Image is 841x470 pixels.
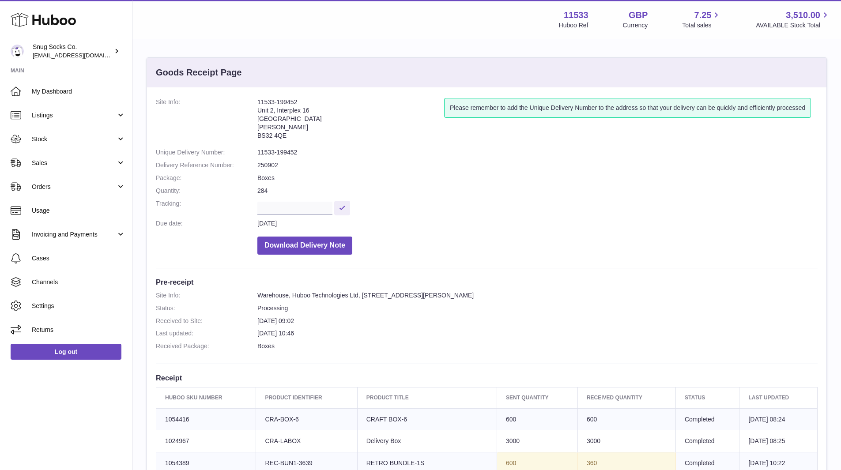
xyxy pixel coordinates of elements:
dt: Tracking: [156,199,257,215]
span: AVAILABLE Stock Total [756,21,830,30]
dt: Status: [156,304,257,312]
span: 3,510.00 [786,9,820,21]
span: Total sales [682,21,721,30]
strong: 11533 [564,9,588,21]
div: Currency [623,21,648,30]
h3: Receipt [156,373,818,383]
span: Invoicing and Payments [32,230,116,239]
dd: Processing [257,304,818,312]
span: Settings [32,302,125,310]
span: Cases [32,254,125,263]
dd: 284 [257,187,818,195]
span: My Dashboard [32,87,125,96]
td: 600 [577,408,675,430]
dd: 11533-199452 [257,148,818,157]
td: [DATE] 08:24 [739,408,818,430]
div: Please remember to add the Unique Delivery Number to the address so that your delivery can be qui... [444,98,811,118]
h3: Pre-receipt [156,277,818,287]
td: 1024967 [156,430,256,452]
div: Snug Socks Co. [33,43,112,60]
span: Stock [32,135,116,143]
strong: GBP [629,9,648,21]
td: Delivery Box [357,430,497,452]
th: Received Quantity [577,387,675,408]
td: CRAFT BOX-6 [357,408,497,430]
a: Log out [11,344,121,360]
th: Huboo SKU Number [156,387,256,408]
span: [EMAIL_ADDRESS][DOMAIN_NAME] [33,52,130,59]
td: 3000 [577,430,675,452]
dd: Boxes [257,174,818,182]
span: Usage [32,207,125,215]
dt: Site Info: [156,291,257,300]
span: Listings [32,111,116,120]
dt: Received Package: [156,342,257,350]
dd: Warehouse, Huboo Technologies Ltd, [STREET_ADDRESS][PERSON_NAME] [257,291,818,300]
dd: [DATE] [257,219,818,228]
dt: Quantity: [156,187,257,195]
dt: Received to Site: [156,317,257,325]
a: 3,510.00 AVAILABLE Stock Total [756,9,830,30]
dt: Package: [156,174,257,182]
dt: Site Info: [156,98,257,144]
th: Last updated [739,387,818,408]
th: Sent Quantity [497,387,577,408]
span: Channels [32,278,125,286]
th: Product title [357,387,497,408]
dt: Last updated: [156,329,257,338]
td: CRA-BOX-6 [256,408,357,430]
img: info@snugsocks.co.uk [11,45,24,58]
dd: [DATE] 10:46 [257,329,818,338]
h3: Goods Receipt Page [156,67,242,79]
a: 7.25 Total sales [682,9,721,30]
dd: [DATE] 09:02 [257,317,818,325]
td: CRA-LABOX [256,430,357,452]
dd: Boxes [257,342,818,350]
span: Returns [32,326,125,334]
dt: Delivery Reference Number: [156,161,257,169]
span: Orders [32,183,116,191]
td: 600 [497,408,577,430]
dt: Due date: [156,219,257,228]
dt: Unique Delivery Number: [156,148,257,157]
td: [DATE] 08:25 [739,430,818,452]
td: 3000 [497,430,577,452]
td: Completed [675,408,739,430]
th: Product Identifier [256,387,357,408]
div: Huboo Ref [559,21,588,30]
button: Download Delivery Note [257,237,352,255]
th: Status [675,387,739,408]
span: 7.25 [694,9,712,21]
td: Completed [675,430,739,452]
address: 11533-199452 Unit 2, Interplex 16 [GEOGRAPHIC_DATA] [PERSON_NAME] BS32 4QE [257,98,444,144]
td: 1054416 [156,408,256,430]
span: Sales [32,159,116,167]
dd: 250902 [257,161,818,169]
